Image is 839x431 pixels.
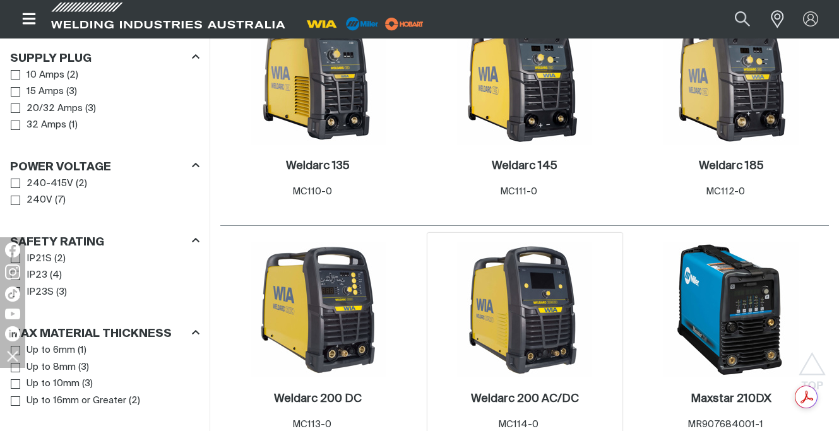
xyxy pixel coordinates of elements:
h2: Weldarc 135 [286,160,350,172]
img: hide socials [2,345,23,367]
span: IP21S [27,252,52,266]
ul: Safety Rating [11,251,199,301]
a: IP21S [11,251,52,268]
ul: Max Material Thickness [11,342,199,409]
h2: Weldarc 185 [699,160,764,172]
span: MC113-0 [292,420,331,429]
span: 32 Amps [27,118,66,133]
a: 15 Amps [11,83,64,100]
a: IP23 [11,267,47,284]
span: MC114-0 [498,420,539,429]
a: Weldarc 185 [699,159,764,174]
span: ( 1 ) [78,343,86,358]
img: TikTok [5,286,20,302]
h3: Max Material Thickness [10,327,172,341]
span: ( 3 ) [85,102,96,116]
span: 15 Amps [27,85,64,99]
a: Weldarc 200 DC [274,392,362,406]
img: Weldarc 135 [251,9,386,145]
span: ( 3 ) [78,360,89,375]
span: 240V [27,193,52,208]
span: ( 3 ) [56,285,67,300]
span: MC111-0 [500,187,537,196]
div: Supply Plug [10,49,199,66]
span: ( 2 ) [76,177,87,191]
span: 240-415V [27,177,73,191]
h2: Maxstar 210DX [691,393,771,404]
span: ( 3 ) [66,85,77,99]
input: Product name or item number... [705,5,764,33]
img: Weldarc 200 AC/DC [457,242,592,377]
span: 20/32 Amps [27,102,83,116]
a: 20/32 Amps [11,100,83,117]
span: MR907684001-1 [687,420,763,429]
span: Up to 16mm or Greater [27,394,126,408]
a: Up to 8mm [11,359,76,376]
h3: Safety Rating [10,235,104,250]
h2: Weldarc 145 [492,160,557,172]
img: LinkedIn [5,326,20,341]
span: Up to 10mm [27,377,80,391]
span: ( 3 ) [82,377,93,391]
img: Weldarc 200 DC [251,242,386,377]
a: Up to 6mm [11,342,75,359]
a: Up to 10mm [11,375,80,393]
img: Instagram [5,264,20,280]
span: ( 4 ) [50,268,62,283]
div: Max Material Thickness [10,325,199,342]
a: Maxstar 210DX [691,392,771,406]
img: Weldarc 185 [663,9,799,145]
a: 32 Amps [11,117,66,134]
a: Weldarc 135 [286,159,350,174]
span: Up to 6mm [27,343,75,358]
button: Scroll to top [798,352,826,381]
a: 240-415V [11,175,73,192]
h2: Weldarc 200 AC/DC [471,393,579,404]
img: Facebook [5,242,20,257]
a: Up to 16mm or Greater [11,393,126,410]
span: ( 7 ) [55,193,66,208]
ul: Supply Plug [11,67,199,134]
a: 10 Amps [11,67,64,84]
span: IP23 [27,268,47,283]
img: Weldarc 145 [457,9,592,145]
div: Safety Rating [10,233,199,250]
img: miller [381,15,427,33]
span: 10 Amps [27,68,64,83]
ul: Power Voltage [11,175,199,209]
a: Weldarc 145 [492,159,557,174]
h3: Power Voltage [10,160,111,175]
button: Search products [721,5,764,33]
a: Weldarc 200 AC/DC [471,392,579,406]
span: Up to 8mm [27,360,76,375]
img: YouTube [5,309,20,319]
span: ( 2 ) [129,394,140,408]
div: Power Voltage [10,158,199,175]
a: 240V [11,192,52,209]
a: IP23S [11,284,54,301]
span: ( 2 ) [67,68,78,83]
h2: Weldarc 200 DC [274,393,362,404]
h3: Supply Plug [10,52,92,66]
span: ( 1 ) [69,118,78,133]
span: MC112-0 [706,187,745,196]
span: MC110-0 [292,187,332,196]
img: Maxstar 210DX [663,242,799,377]
a: miller [381,19,427,28]
span: IP23S [27,285,54,300]
span: ( 2 ) [54,252,66,266]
